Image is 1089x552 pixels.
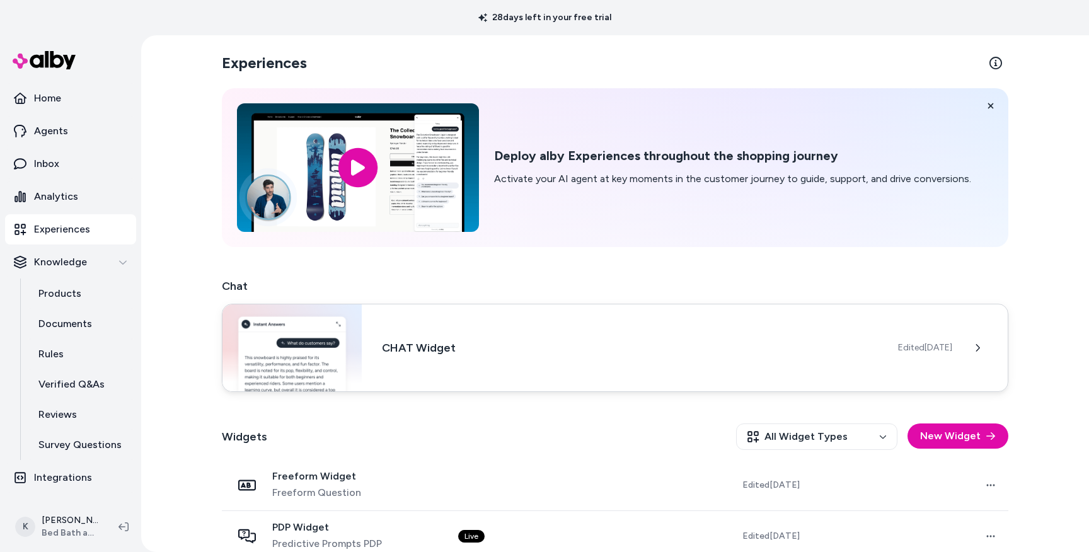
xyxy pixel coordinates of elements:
[42,514,98,527] p: [PERSON_NAME]
[34,222,90,237] p: Experiences
[5,181,136,212] a: Analytics
[42,527,98,539] span: Bed Bath and Beyond
[5,116,136,146] a: Agents
[742,530,800,543] span: Edited [DATE]
[26,369,136,400] a: Verified Q&As
[222,53,307,73] h2: Experiences
[38,407,77,422] p: Reviews
[38,347,64,362] p: Rules
[5,83,136,113] a: Home
[494,171,971,187] p: Activate your AI agent at key moments in the customer journey to guide, support, and drive conver...
[26,430,136,460] a: Survey Questions
[8,507,108,547] button: K[PERSON_NAME]Bed Bath and Beyond
[38,437,122,452] p: Survey Questions
[38,316,92,331] p: Documents
[222,428,267,446] h2: Widgets
[38,286,81,301] p: Products
[222,305,1008,393] a: Chat widgetCHAT WidgetEdited[DATE]
[272,470,361,483] span: Freeform Widget
[34,156,59,171] p: Inbox
[5,463,136,493] a: Integrations
[907,423,1008,449] button: New Widget
[742,479,800,492] span: Edited [DATE]
[5,149,136,179] a: Inbox
[382,339,878,357] h3: CHAT Widget
[458,530,485,543] div: Live
[5,214,136,244] a: Experiences
[26,309,136,339] a: Documents
[272,521,382,534] span: PDP Widget
[5,247,136,277] button: Knowledge
[26,279,136,309] a: Products
[272,485,361,500] span: Freeform Question
[34,124,68,139] p: Agents
[272,536,382,551] span: Predictive Prompts PDP
[13,51,76,69] img: alby Logo
[26,339,136,369] a: Rules
[34,189,78,204] p: Analytics
[222,277,1008,295] h2: Chat
[15,517,35,537] span: K
[26,400,136,430] a: Reviews
[34,470,92,485] p: Integrations
[736,423,897,450] button: All Widget Types
[222,304,362,391] img: Chat widget
[38,377,105,392] p: Verified Q&As
[471,11,619,24] p: 28 days left in your free trial
[34,91,61,106] p: Home
[34,255,87,270] p: Knowledge
[494,148,971,164] h2: Deploy alby Experiences throughout the shopping journey
[898,342,952,354] span: Edited [DATE]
